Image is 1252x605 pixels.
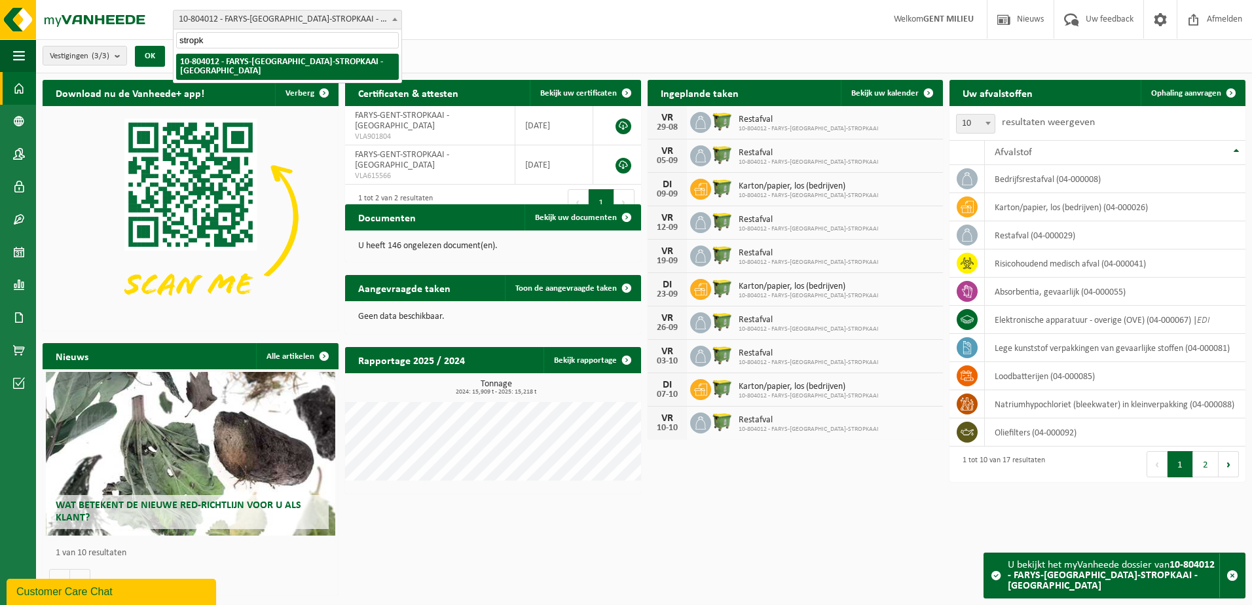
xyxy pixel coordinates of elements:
[985,221,1245,249] td: restafval (04-000029)
[654,390,680,399] div: 07-10
[654,223,680,232] div: 12-09
[739,348,879,359] span: Restafval
[589,189,614,215] button: 1
[1193,451,1219,477] button: 2
[654,213,680,223] div: VR
[739,248,879,259] span: Restafval
[1151,89,1221,98] span: Ophaling aanvragen
[739,181,879,192] span: Karton/papier, los (bedrijven)
[135,46,165,67] button: OK
[345,80,471,105] h2: Certificaten & attesten
[654,290,680,299] div: 23-09
[176,54,399,80] li: 10-804012 - FARYS-[GEOGRAPHIC_DATA]-STROPKAAI - [GEOGRAPHIC_DATA]
[56,549,332,558] p: 1 van 10 resultaten
[739,382,879,392] span: Karton/papier, los (bedrijven)
[285,89,314,98] span: Verberg
[654,313,680,323] div: VR
[985,418,1245,447] td: oliefilters (04-000092)
[654,113,680,123] div: VR
[739,115,879,125] span: Restafval
[956,114,995,134] span: 10
[654,179,680,190] div: DI
[739,192,879,200] span: 10-804012 - FARYS-[GEOGRAPHIC_DATA]-STROPKAAI
[43,80,217,105] h2: Download nu de Vanheede+ app!
[505,275,640,301] a: Toon de aangevraagde taken
[352,188,433,217] div: 1 tot 2 van 2 resultaten
[985,390,1245,418] td: natriumhypochloriet (bleekwater) in kleinverpakking (04-000088)
[654,323,680,333] div: 26-09
[711,244,733,266] img: WB-1100-HPE-GN-50
[739,325,879,333] span: 10-804012 - FARYS-[GEOGRAPHIC_DATA]-STROPKAAI
[352,389,641,395] span: 2024: 15,909 t - 2025: 15,218 t
[568,189,589,215] button: Previous
[654,123,680,132] div: 29-08
[50,46,109,66] span: Vestigingen
[739,315,879,325] span: Restafval
[1002,117,1095,128] label: resultaten weergeven
[654,380,680,390] div: DI
[711,110,733,132] img: WB-1100-HPE-GN-50
[654,413,680,424] div: VR
[985,165,1245,193] td: bedrijfsrestafval (04-000008)
[851,89,919,98] span: Bekijk uw kalender
[654,190,680,199] div: 09-09
[355,150,449,170] span: FARYS-GENT-STROPKAAI - [GEOGRAPHIC_DATA]
[1008,553,1219,598] div: U bekijkt het myVanheede dossier van
[654,146,680,156] div: VR
[515,284,617,293] span: Toon de aangevraagde taken
[43,106,339,328] img: Download de VHEPlus App
[711,143,733,166] img: WB-1100-HPE-GN-50
[711,411,733,433] img: WB-1100-HPE-GN-50
[739,415,879,426] span: Restafval
[985,249,1245,278] td: risicohoudend medisch afval (04-000041)
[43,343,101,369] h2: Nieuws
[358,312,628,321] p: Geen data beschikbaar.
[654,156,680,166] div: 05-09
[739,282,879,292] span: Karton/papier, los (bedrijven)
[1147,451,1168,477] button: Previous
[956,450,1045,479] div: 1 tot 10 van 17 resultaten
[949,80,1046,105] h2: Uw afvalstoffen
[1168,451,1193,477] button: 1
[711,310,733,333] img: WB-1100-HPE-GN-50
[7,576,219,605] iframe: chat widget
[614,189,635,215] button: Next
[739,215,879,225] span: Restafval
[648,80,752,105] h2: Ingeplande taken
[957,115,995,133] span: 10
[739,392,879,400] span: 10-804012 - FARYS-[GEOGRAPHIC_DATA]-STROPKAAI
[739,292,879,300] span: 10-804012 - FARYS-[GEOGRAPHIC_DATA]-STROPKAAI
[535,213,617,222] span: Bekijk uw documenten
[739,125,879,133] span: 10-804012 - FARYS-[GEOGRAPHIC_DATA]-STROPKAAI
[995,147,1032,158] span: Afvalstof
[345,347,478,373] h2: Rapportage 2025 / 2024
[739,259,879,266] span: 10-804012 - FARYS-[GEOGRAPHIC_DATA]-STROPKAAI
[173,10,402,29] span: 10-804012 - FARYS-GENT-STROPKAAI - GENT
[355,171,505,181] span: VLA615566
[56,500,301,523] span: Wat betekent de nieuwe RED-richtlijn voor u als klant?
[515,145,593,185] td: [DATE]
[515,106,593,145] td: [DATE]
[985,278,1245,306] td: absorbentia, gevaarlijk (04-000055)
[985,306,1245,334] td: elektronische apparatuur - overige (OVE) (04-000067) |
[355,132,505,142] span: VLA901804
[923,14,974,24] strong: GENT MILIEU
[70,569,90,595] button: Volgende
[985,362,1245,390] td: loodbatterijen (04-000085)
[711,210,733,232] img: WB-1100-HPE-GN-50
[711,277,733,299] img: WB-1100-HPE-GN-50
[1219,451,1239,477] button: Next
[739,225,879,233] span: 10-804012 - FARYS-[GEOGRAPHIC_DATA]-STROPKAAI
[654,246,680,257] div: VR
[711,377,733,399] img: WB-1100-HPE-GN-50
[345,204,429,230] h2: Documenten
[739,359,879,367] span: 10-804012 - FARYS-[GEOGRAPHIC_DATA]-STROPKAAI
[49,569,70,595] button: Vorige
[540,89,617,98] span: Bekijk uw certificaten
[1008,560,1215,591] strong: 10-804012 - FARYS-[GEOGRAPHIC_DATA]-STROPKAAI - [GEOGRAPHIC_DATA]
[711,177,733,199] img: WB-1100-HPE-GN-50
[1197,316,1209,325] i: EDI
[739,158,879,166] span: 10-804012 - FARYS-[GEOGRAPHIC_DATA]-STROPKAAI
[92,52,109,60] count: (3/3)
